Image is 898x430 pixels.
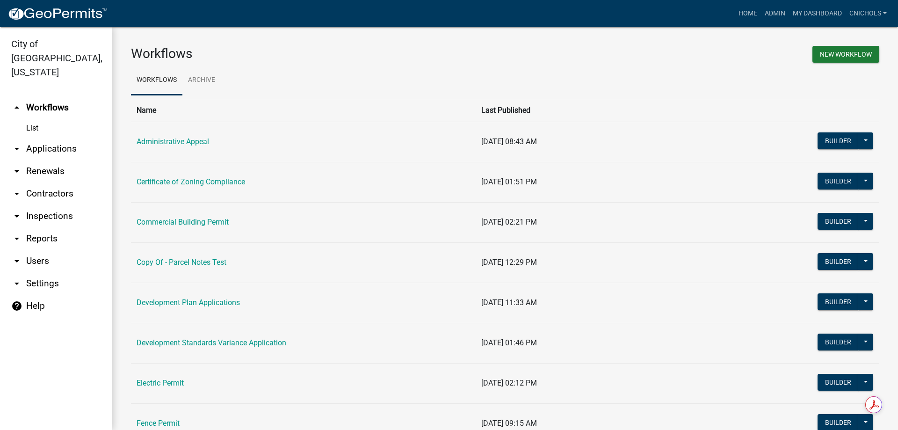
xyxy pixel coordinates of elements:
i: arrow_drop_down [11,233,22,244]
a: Archive [182,66,221,95]
th: Name [131,99,476,122]
span: [DATE] 02:12 PM [481,379,537,387]
button: Builder [818,253,859,270]
a: Home [735,5,761,22]
span: [DATE] 08:43 AM [481,137,537,146]
a: Workflows [131,66,182,95]
span: [DATE] 11:33 AM [481,298,537,307]
i: arrow_drop_down [11,166,22,177]
a: Commercial Building Permit [137,218,229,226]
i: arrow_drop_down [11,143,22,154]
span: [DATE] 01:51 PM [481,177,537,186]
i: arrow_drop_down [11,255,22,267]
i: arrow_drop_down [11,211,22,222]
a: Fence Permit [137,419,180,428]
a: Electric Permit [137,379,184,387]
i: help [11,300,22,312]
a: My Dashboard [789,5,846,22]
button: Builder [818,293,859,310]
i: arrow_drop_up [11,102,22,113]
a: Development Plan Applications [137,298,240,307]
span: [DATE] 09:15 AM [481,419,537,428]
span: [DATE] 12:29 PM [481,258,537,267]
span: [DATE] 01:46 PM [481,338,537,347]
span: [DATE] 02:21 PM [481,218,537,226]
button: Builder [818,213,859,230]
a: Copy Of - Parcel Notes Test [137,258,226,267]
a: Administrative Appeal [137,137,209,146]
button: Builder [818,334,859,350]
i: arrow_drop_down [11,278,22,289]
th: Last Published [476,99,734,122]
button: New Workflow [812,46,879,63]
a: Development Standards Variance Application [137,338,286,347]
a: Certificate of Zoning Compliance [137,177,245,186]
a: Admin [761,5,789,22]
button: Builder [818,173,859,189]
button: Builder [818,374,859,391]
i: arrow_drop_down [11,188,22,199]
button: Builder [818,132,859,149]
a: cnichols [846,5,891,22]
h3: Workflows [131,46,498,62]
